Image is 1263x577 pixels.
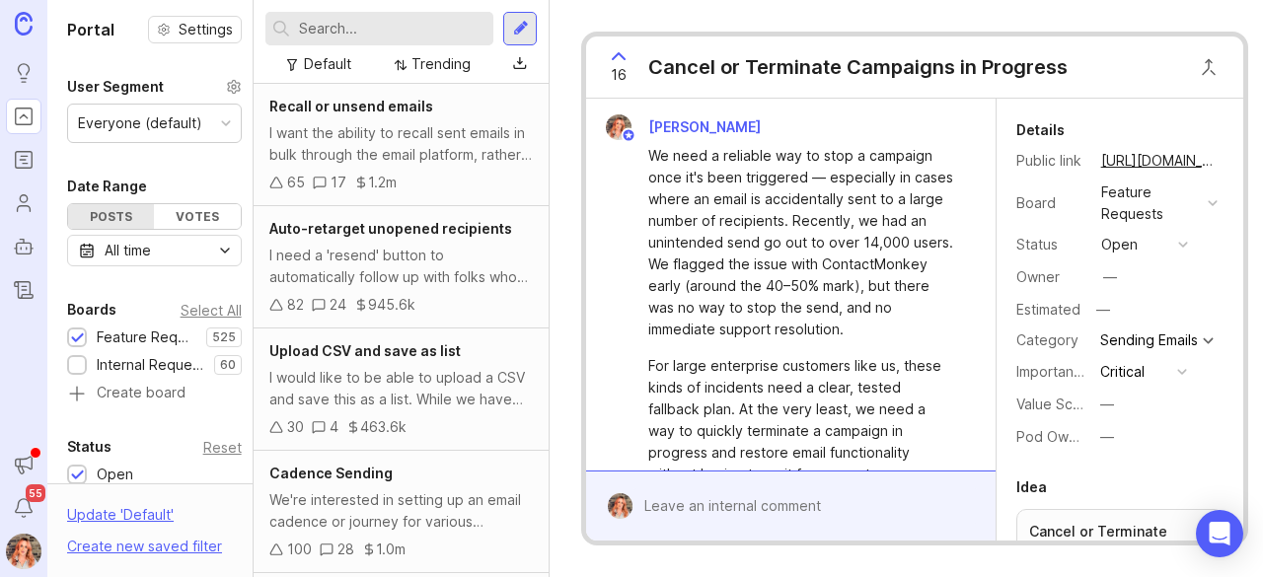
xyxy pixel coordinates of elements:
[6,99,41,134] a: Portal
[67,536,222,557] div: Create new saved filter
[67,175,147,198] div: Date Range
[269,367,533,410] div: I would like to be able to upload a CSV and save this as a list. While we have list management se...
[68,204,154,229] div: Posts
[331,172,346,193] div: 17
[6,185,41,221] a: Users
[368,294,415,316] div: 945.6k
[330,294,346,316] div: 24
[299,18,485,39] input: Search...
[6,490,41,526] button: Notifications
[1016,475,1047,499] div: Idea
[97,326,196,348] div: Feature Requests
[97,354,204,376] div: Internal Requests
[1016,396,1092,412] label: Value Scale
[1016,118,1065,142] div: Details
[254,451,549,573] a: Cadence SendingWe're interested in setting up an email cadence or journey for various scenarios, ...
[287,539,312,560] div: 100
[1196,510,1243,557] div: Open Intercom Messenger
[611,64,627,86] span: 16
[67,504,174,536] div: Update ' Default '
[411,53,471,75] div: Trending
[622,128,636,143] img: member badge
[6,534,41,569] button: Bronwen W
[269,122,533,166] div: I want the ability to recall sent emails in bulk through the email platform, rather than relying ...
[67,435,111,459] div: Status
[254,206,549,328] a: Auto-retarget unopened recipientsI need a 'resend' button to automatically follow up with folks w...
[330,416,338,438] div: 4
[97,464,133,485] div: Open
[648,53,1068,81] div: Cancel or Terminate Campaigns in Progress
[1016,363,1090,380] label: Importance
[304,53,351,75] div: Default
[1100,333,1198,347] div: Sending Emails
[287,416,304,438] div: 30
[6,229,41,264] a: Autopilot
[6,55,41,91] a: Ideas
[1101,181,1200,225] div: Feature Requests
[212,329,236,345] p: 525
[337,539,354,560] div: 28
[1016,428,1117,445] label: Pod Ownership
[203,442,242,453] div: Reset
[6,447,41,482] button: Announcements
[67,298,116,322] div: Boards
[1029,522,1211,561] p: Cancel or Terminate Campaigns in Progress
[26,484,45,502] span: 55
[1016,234,1085,255] div: Status
[1016,329,1085,351] div: Category
[269,98,433,114] span: Recall or unsend emails
[368,172,397,193] div: 1.2m
[269,465,393,481] span: Cadence Sending
[594,114,777,140] a: Bronwen W[PERSON_NAME]
[600,114,638,140] img: Bronwen W
[376,539,406,560] div: 1.0m
[1016,192,1085,214] div: Board
[1100,394,1114,415] div: —
[6,272,41,308] a: Changelog
[254,84,549,206] a: Recall or unsend emailsI want the ability to recall sent emails in bulk through the email platfor...
[648,118,761,135] span: [PERSON_NAME]
[1189,47,1228,87] button: Close button
[269,342,461,359] span: Upload CSV and save as list
[220,357,236,373] p: 60
[67,75,164,99] div: User Segment
[1095,148,1224,174] a: [URL][DOMAIN_NAME]
[78,112,202,134] div: Everyone (default)
[360,416,407,438] div: 463.6k
[1103,266,1117,288] div: —
[154,204,240,229] div: Votes
[269,245,533,288] div: I need a 'resend' button to automatically follow up with folks who haven't opened my emails yet. ...
[6,142,41,178] a: Roadmaps
[15,12,33,35] img: Canny Home
[209,243,241,258] svg: toggle icon
[148,16,242,43] button: Settings
[269,220,512,237] span: Auto-retarget unopened recipients
[67,386,242,403] a: Create board
[287,294,304,316] div: 82
[254,328,549,451] a: Upload CSV and save as listI would like to be able to upload a CSV and save this as a list. While...
[1101,234,1138,255] div: open
[648,145,955,340] div: We need a reliable way to stop a campaign once it's been triggered — especially in cases where an...
[269,489,533,533] div: We're interested in setting up an email cadence or journey for various scenarios, like onboarding...
[181,305,242,316] div: Select All
[1016,150,1085,172] div: Public link
[1100,361,1145,383] div: Critical
[67,18,114,41] h1: Portal
[1016,303,1080,317] div: Estimated
[648,355,955,485] div: For large enterprise customers like us, these kinds of incidents need a clear, tested fallback pl...
[179,20,233,39] span: Settings
[601,493,639,519] img: Bronwen W
[1090,297,1116,323] div: —
[105,240,151,261] div: All time
[1100,426,1114,448] div: —
[1016,266,1085,288] div: Owner
[287,172,305,193] div: 65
